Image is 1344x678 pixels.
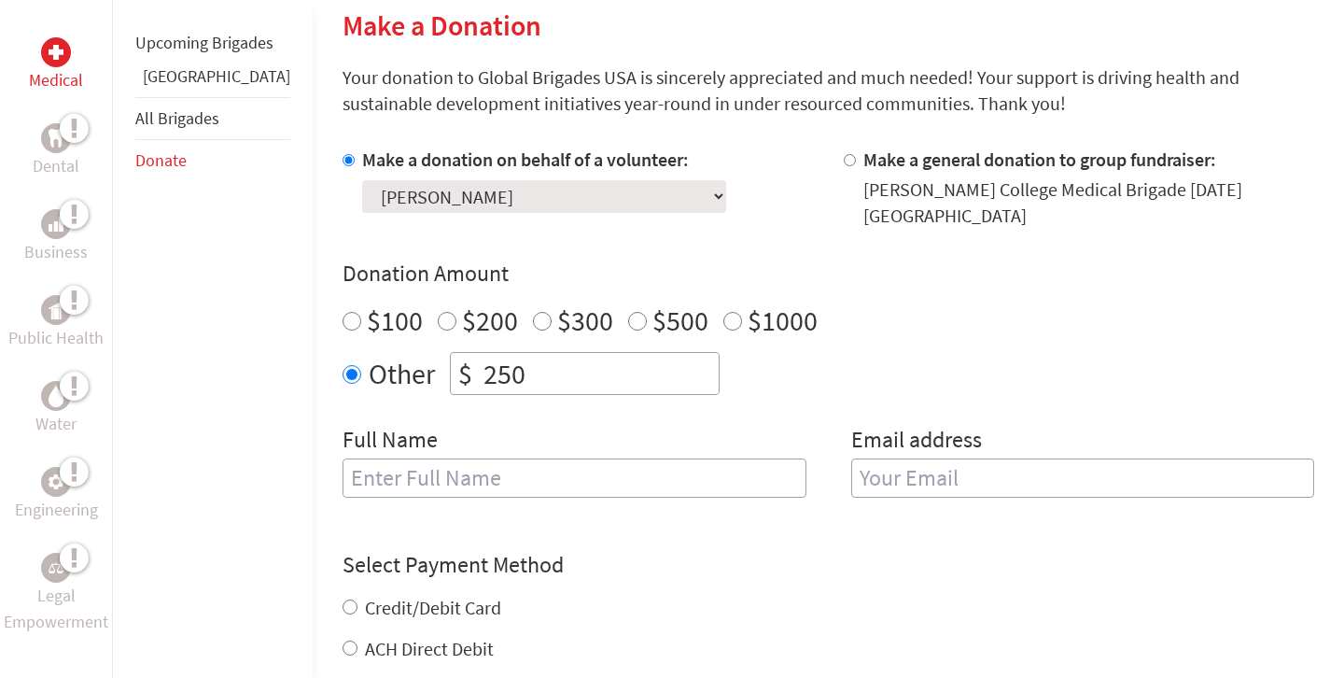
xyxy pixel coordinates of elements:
label: Credit/Debit Card [365,596,501,619]
img: Public Health [49,301,63,319]
a: Donate [135,149,187,171]
div: Engineering [41,467,71,497]
label: $1000 [748,303,818,338]
p: Your donation to Global Brigades USA is sincerely appreciated and much needed! Your support is dr... [343,64,1314,117]
a: Public HealthPublic Health [8,295,104,351]
div: [PERSON_NAME] College Medical Brigade [DATE] [GEOGRAPHIC_DATA] [863,177,1315,229]
div: Dental [41,123,71,153]
li: Panama [135,64,290,97]
div: Business [41,209,71,239]
a: DentalDental [33,123,79,179]
p: Water [35,411,77,437]
li: Donate [135,140,290,181]
a: WaterWater [35,381,77,437]
img: Business [49,217,63,232]
h4: Select Payment Method [343,550,1314,580]
div: Water [41,381,71,411]
input: Your Email [851,459,1315,498]
div: Medical [41,37,71,67]
input: Enter Amount [480,353,719,394]
a: [GEOGRAPHIC_DATA] [143,65,290,87]
p: Dental [33,153,79,179]
div: Legal Empowerment [41,553,71,583]
a: Legal EmpowermentLegal Empowerment [4,553,108,635]
label: Make a donation on behalf of a volunteer: [362,148,689,171]
div: Public Health [41,295,71,325]
img: Engineering [49,474,63,489]
p: Legal Empowerment [4,583,108,635]
label: ACH Direct Debit [365,637,494,660]
label: Make a general donation to group fundraiser: [863,148,1216,171]
a: Upcoming Brigades [135,32,273,53]
a: BusinessBusiness [24,209,88,265]
p: Engineering [15,497,98,523]
label: $300 [557,303,613,338]
label: Email address [851,425,982,459]
img: Dental [49,129,63,147]
p: Public Health [8,325,104,351]
label: $100 [367,303,423,338]
img: Legal Empowerment [49,562,63,573]
a: EngineeringEngineering [15,467,98,523]
p: Medical [29,67,83,93]
a: All Brigades [135,107,219,129]
li: Upcoming Brigades [135,22,290,64]
input: Enter Full Name [343,459,806,498]
li: All Brigades [135,97,290,140]
img: Medical [49,45,63,60]
img: Water [49,385,63,406]
label: Full Name [343,425,438,459]
label: $500 [652,303,708,338]
p: Business [24,239,88,265]
a: MedicalMedical [29,37,83,93]
label: Other [369,352,435,395]
div: $ [451,353,480,394]
h2: Make a Donation [343,8,1314,42]
label: $200 [462,303,518,338]
h4: Donation Amount [343,259,1314,289]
